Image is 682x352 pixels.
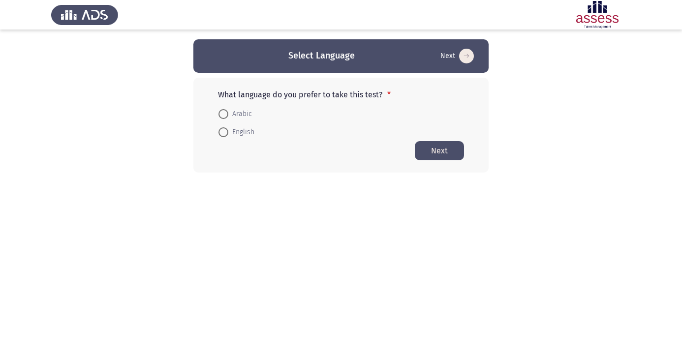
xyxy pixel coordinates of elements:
[437,48,477,64] button: Start assessment
[415,141,464,160] button: Start assessment
[228,108,252,120] span: Arabic
[51,1,118,29] img: Assess Talent Management logo
[288,50,355,62] h3: Select Language
[228,126,254,138] span: English
[218,90,464,99] p: What language do you prefer to take this test?
[564,1,631,29] img: Assessment logo of ASSESS Focus Assessment (A+B) Ibn Sina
